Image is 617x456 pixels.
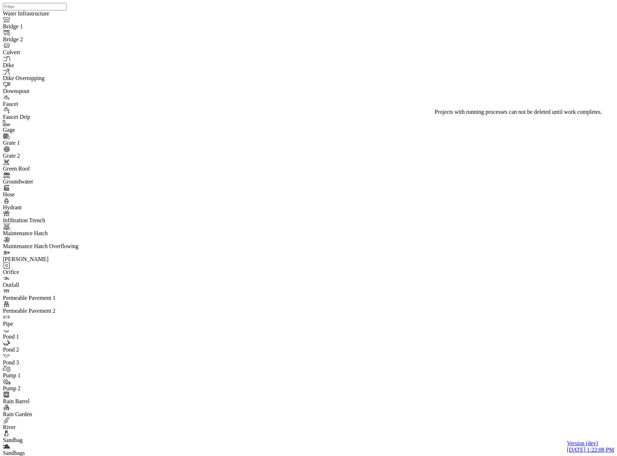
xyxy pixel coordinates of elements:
div: Sandbag [3,437,101,443]
div: Bridge 2 [3,36,101,43]
div: Water Infrastructure [3,10,101,17]
div: Pump 1 [3,372,101,379]
div: Faucet [3,101,101,107]
span: [DATE] 1:22:08 PM [567,447,614,453]
div: [PERSON_NAME] [3,256,101,262]
div: Downspout [3,88,101,94]
div: Green Roof [3,166,101,172]
div: Groundwater [3,178,101,185]
div: Maintenance Hatch [3,230,101,237]
div: Grate 2 [3,153,101,159]
div: Permeable Pavement 2 [3,308,101,314]
div: Culvert [3,49,101,56]
div: Projects with running processes can not be deleted until work completes. [435,109,602,115]
div: Dike Overtopping [3,75,101,82]
div: Dike [3,62,101,69]
div: Hose [3,191,101,198]
div: Pond 2 [3,346,101,353]
div: Rain Garden [3,411,101,418]
div: Maintenance Hatch Overflowing [3,243,101,250]
div: Orifice [3,269,101,275]
a: Version (dev) [DATE] 1:22:08 PM [567,440,614,453]
input: Filter [3,3,66,10]
div: Infiltration Trench [3,217,101,224]
div: Rain Barrel [3,398,101,405]
div: River [3,424,101,431]
div: Pump 2 [3,385,101,392]
div: Pipe [3,321,101,327]
div: Hydrant [3,204,101,211]
div: Outfall [3,282,101,288]
div: Faucet Drip [3,114,101,120]
div: Pond 1 [3,334,101,340]
div: Pond 3 [3,359,101,366]
div: Bridge 1 [3,23,101,30]
div: Permeable Pavement 1 [3,295,101,301]
div: Grate 1 [3,140,101,146]
div: Gage [3,127,101,133]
